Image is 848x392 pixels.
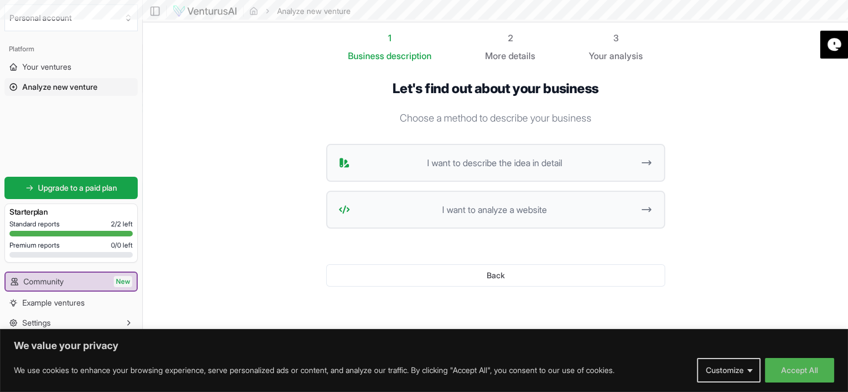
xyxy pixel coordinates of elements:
span: 2 / 2 left [111,220,133,229]
span: description [386,50,432,61]
h1: Let's find out about your business [326,80,665,97]
a: Example ventures [4,294,138,312]
button: I want to analyze a website [326,191,665,229]
p: Choose a method to describe your business [326,110,665,126]
h3: Starter plan [9,206,133,217]
span: Community [23,276,64,287]
span: Standard reports [9,220,60,229]
a: CommunityNew [6,273,137,291]
a: Analyze new venture [4,78,138,96]
button: Accept All [765,358,834,383]
span: More [485,49,506,62]
span: Upgrade to a paid plan [38,182,117,193]
a: Upgrade to a paid plan [4,177,138,199]
a: Your ventures [4,58,138,76]
span: New [114,276,132,287]
span: Settings [22,317,51,328]
p: We use cookies to enhance your browsing experience, serve personalized ads or content, and analyz... [14,364,614,377]
div: 1 [348,31,432,45]
span: I want to analyze a website [355,203,634,216]
span: analysis [609,50,643,61]
div: Platform [4,40,138,58]
span: Example ventures [22,297,85,308]
span: I want to describe the idea in detail [355,156,634,170]
span: details [508,50,535,61]
p: We value your privacy [14,339,834,352]
span: Premium reports [9,241,60,250]
span: Business [348,49,384,62]
button: Settings [4,314,138,332]
button: Customize [697,358,760,383]
button: I want to describe the idea in detail [326,144,665,182]
span: Analyze new venture [22,81,98,93]
div: 2 [485,31,535,45]
button: Back [326,264,665,287]
span: 0 / 0 left [111,241,133,250]
span: Your ventures [22,61,71,72]
span: Your [589,49,607,62]
div: 3 [589,31,643,45]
